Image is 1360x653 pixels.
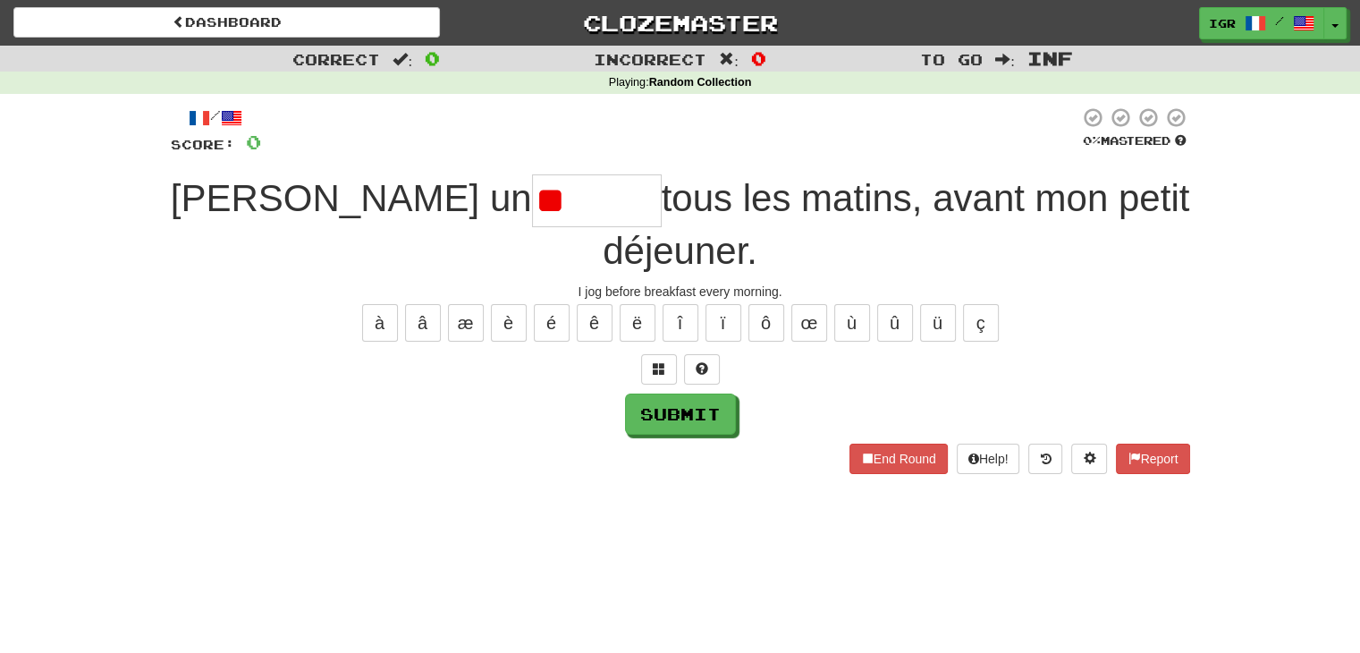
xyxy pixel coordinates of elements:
[171,137,235,152] span: Score:
[246,131,261,153] span: 0
[920,50,983,68] span: To go
[834,304,870,342] button: ù
[1209,15,1236,31] span: Igr
[684,354,720,385] button: Single letter hint - you only get 1 per sentence and score half the points! alt+h
[292,50,380,68] span: Correct
[491,304,527,342] button: è
[649,76,752,89] strong: Random Collection
[425,47,440,69] span: 0
[171,106,261,129] div: /
[1028,444,1062,474] button: Round history (alt+y)
[641,354,677,385] button: Switch sentence to multiple choice alt+p
[920,304,956,342] button: ü
[577,304,612,342] button: ê
[405,304,441,342] button: â
[995,52,1015,67] span: :
[362,304,398,342] button: à
[1027,47,1073,69] span: Inf
[625,394,736,435] button: Submit
[1116,444,1189,474] button: Report
[603,177,1189,272] span: tous les matins, avant mon petit déjeuner.
[877,304,913,342] button: û
[791,304,827,342] button: œ
[751,47,766,69] span: 0
[467,7,893,38] a: Clozemaster
[393,52,412,67] span: :
[705,304,741,342] button: ï
[13,7,440,38] a: Dashboard
[963,304,999,342] button: ç
[171,177,532,219] span: [PERSON_NAME] un
[957,444,1020,474] button: Help!
[719,52,739,67] span: :
[1083,133,1101,148] span: 0 %
[849,444,948,474] button: End Round
[620,304,655,342] button: ë
[1275,14,1284,27] span: /
[748,304,784,342] button: ô
[534,304,570,342] button: é
[594,50,706,68] span: Incorrect
[448,304,484,342] button: æ
[663,304,698,342] button: î
[1079,133,1190,149] div: Mastered
[171,283,1190,301] div: I jog before breakfast every morning.
[1199,7,1324,39] a: Igr /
